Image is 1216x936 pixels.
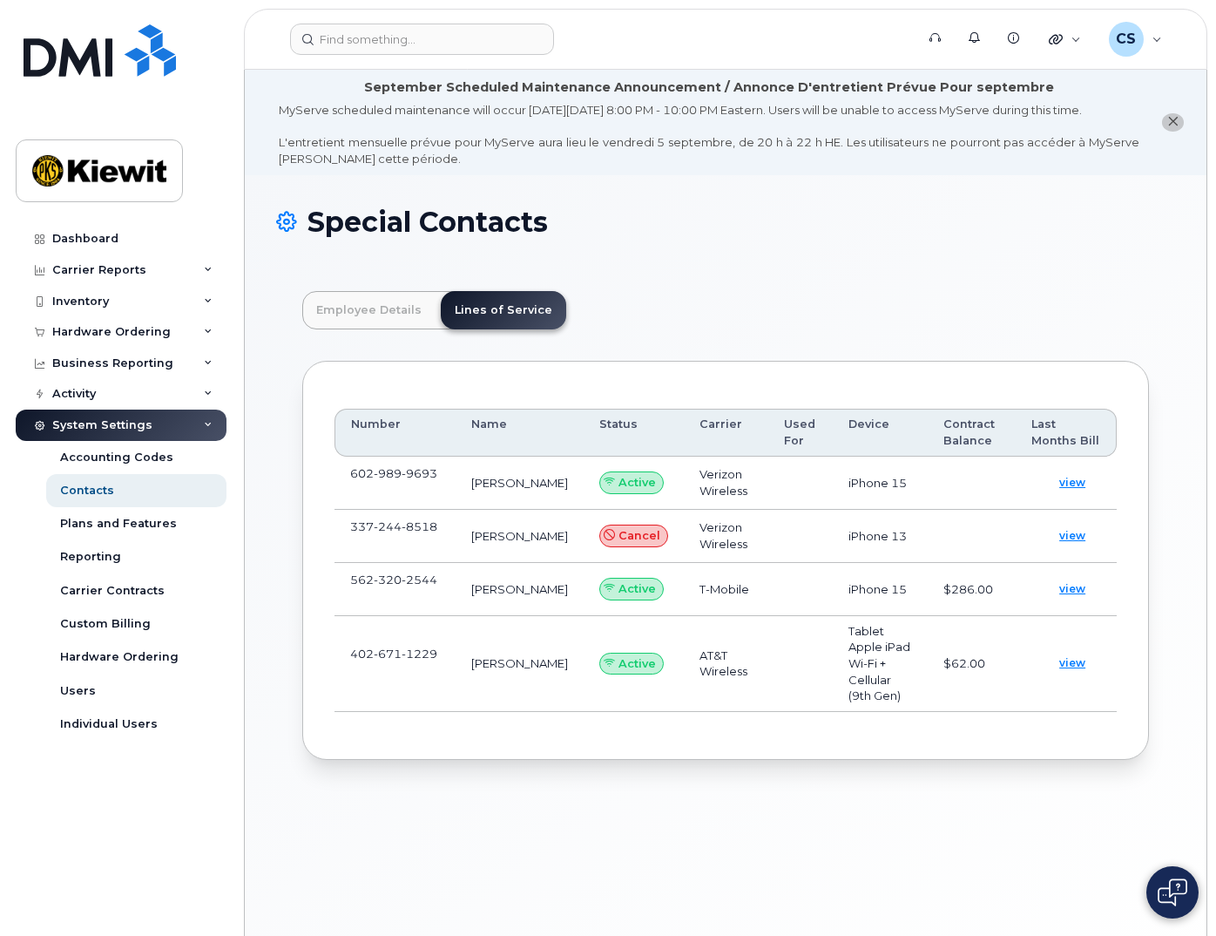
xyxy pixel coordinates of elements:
span: 9693 [402,466,437,480]
div: MyServe scheduled maintenance will occur [DATE][DATE] 8:00 PM - 10:00 PM Eastern. Users will be u... [279,102,1139,166]
span: view [1059,655,1085,671]
span: view [1059,475,1085,491]
th: Used For [768,409,834,457]
span: 337 [350,519,437,533]
th: Status [584,409,685,457]
span: Active [618,580,656,597]
td: T-Mobile [684,563,767,616]
span: Active [618,474,656,491]
span: 320 [374,573,402,587]
td: [PERSON_NAME] [456,510,584,563]
a: Employee Details [302,291,436,329]
span: view [1059,581,1085,597]
td: iPhone 15 [833,457,928,510]
td: [PERSON_NAME] [456,616,584,712]
span: 671 [374,647,402,661]
a: view [1031,570,1101,608]
a: view [1031,464,1101,502]
h1: Special Contacts [276,207,1175,237]
div: September Scheduled Maintenance Announcement / Annonce D'entretient Prévue Pour septembre [364,78,1054,97]
a: view [1031,644,1101,682]
th: Name [456,409,584,457]
span: Active [618,655,656,672]
span: 2544 [402,573,437,587]
td: [PERSON_NAME] [456,457,584,510]
a: goToDevice [350,663,371,677]
span: 1229 [402,647,437,661]
span: Cancel [618,527,660,544]
td: $286.00 [928,563,1016,616]
a: goToDevice [350,482,371,496]
a: view [1031,517,1101,555]
th: Number [334,409,456,457]
td: $62.00 [928,616,1016,712]
a: goToDevice [350,535,371,549]
th: Last Months Bill [1016,409,1117,457]
th: Device [833,409,928,457]
span: 402 [350,647,437,661]
span: 602 [350,466,437,480]
span: 989 [374,466,402,480]
td: Verizon Wireless [684,457,767,510]
img: Open chat [1158,878,1187,906]
a: goToDevice [350,588,371,602]
td: AT&T Wireless [684,616,767,712]
td: [PERSON_NAME] [456,563,584,616]
span: 8518 [402,519,437,533]
span: view [1059,528,1085,544]
th: Carrier [684,409,767,457]
td: iPhone 15 [833,563,928,616]
a: Lines of Service [441,291,566,329]
th: Contract Balance [928,409,1016,457]
td: iPhone 13 [833,510,928,563]
span: 244 [374,519,402,533]
span: 562 [350,573,437,587]
button: close notification [1162,113,1184,132]
td: Verizon Wireless [684,510,767,563]
td: Tablet Apple iPad Wi-Fi + Cellular (9th Gen) [833,616,928,712]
